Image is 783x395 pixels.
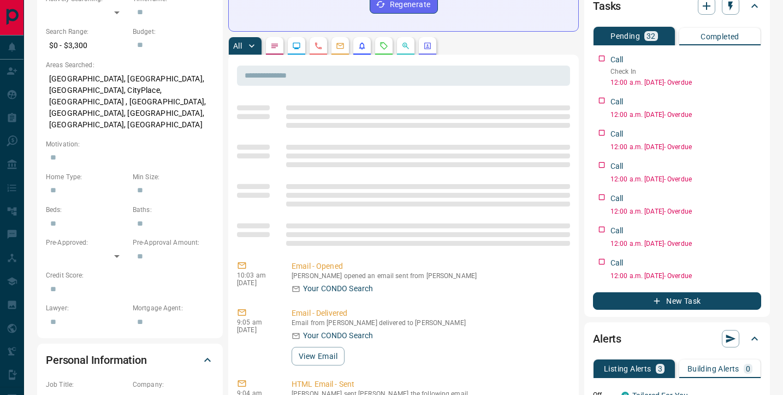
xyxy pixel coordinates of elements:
p: Search Range: [46,27,127,37]
p: Call [610,161,624,172]
h2: Alerts [593,330,621,347]
p: Motivation: [46,139,214,149]
p: 9:05 am [237,319,275,326]
p: Pre-Approval Amount: [133,238,214,247]
p: Call [610,54,624,66]
svg: Listing Alerts [358,42,366,50]
p: 12:00 a.m. [DATE] - Overdue [610,239,761,249]
p: 12:00 a.m. [DATE] - Overdue [610,142,761,152]
button: New Task [593,292,761,310]
p: Mortgage Agent: [133,303,214,313]
p: 12:00 a.m. [DATE] - Overdue [610,207,761,216]
p: HTML Email - Sent [292,379,566,390]
p: Home Type: [46,172,127,182]
p: 10:03 am [237,272,275,279]
p: Your CONDO Search [303,283,373,294]
p: Budget: [133,27,214,37]
svg: Lead Browsing Activity [292,42,301,50]
p: 12:00 a.m. [DATE] - Overdue [610,174,761,184]
div: Alerts [593,326,761,352]
p: Building Alerts [687,365,739,373]
svg: Calls [314,42,323,50]
p: 12:00 a.m. [DATE] - Overdue [610,110,761,120]
svg: Agent Actions [423,42,432,50]
p: [PERSON_NAME] opened an email sent from [PERSON_NAME] [292,272,566,280]
p: 3 [658,365,662,373]
svg: Notes [270,42,279,50]
p: Min Size: [133,172,214,182]
p: Email - Delivered [292,308,566,319]
div: Personal Information [46,347,214,373]
p: All [233,42,242,50]
p: Job Title: [46,380,127,390]
p: Check In [610,67,761,76]
p: Call [610,128,624,140]
p: 0 [746,365,750,373]
p: Pre-Approved: [46,238,127,247]
p: Call [610,193,624,204]
p: Credit Score: [46,270,214,280]
p: Call [610,225,624,237]
h2: Personal Information [46,351,147,369]
p: [DATE] [237,279,275,287]
p: Completed [701,33,739,40]
p: Email from [PERSON_NAME] delivered to [PERSON_NAME] [292,319,566,327]
p: Beds: [46,205,127,215]
p: Company: [133,380,214,390]
svg: Emails [336,42,345,50]
p: Your CONDO Search [303,330,373,341]
p: Areas Searched: [46,60,214,70]
p: 32 [646,32,656,40]
p: $0 - $3,300 [46,37,127,55]
svg: Requests [379,42,388,50]
p: Listing Alerts [604,365,651,373]
p: Call [610,96,624,108]
p: [GEOGRAPHIC_DATA], [GEOGRAPHIC_DATA], [GEOGRAPHIC_DATA], CityPlace, [GEOGRAPHIC_DATA] , [GEOGRAPH... [46,70,214,134]
p: Email - Opened [292,261,566,272]
p: Baths: [133,205,214,215]
p: Pending [610,32,640,40]
p: 12:00 a.m. [DATE] - Overdue [610,78,761,87]
button: View Email [292,347,345,365]
p: 12:00 a.m. [DATE] - Overdue [610,271,761,281]
p: Lawyer: [46,303,127,313]
p: [DATE] [237,326,275,334]
svg: Opportunities [401,42,410,50]
p: Call [610,257,624,269]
